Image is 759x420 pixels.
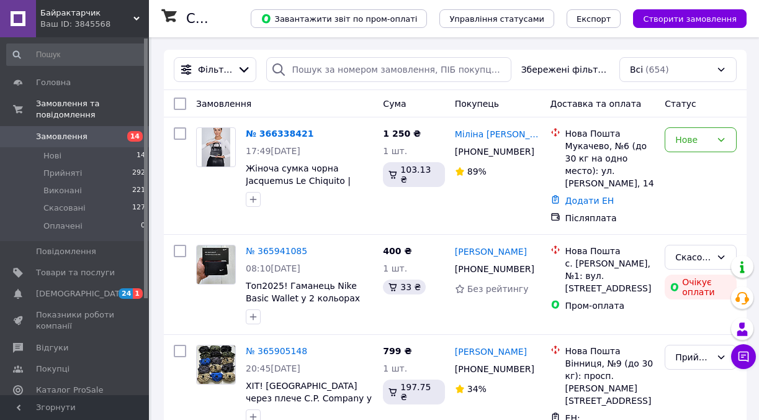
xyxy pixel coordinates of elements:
div: [PHONE_NUMBER] [452,360,531,378]
div: Нова Пошта [565,127,655,140]
span: Cума [383,99,406,109]
div: Нова Пошта [565,245,655,257]
span: Замовлення [36,131,88,142]
a: Міліна [PERSON_NAME] [455,128,541,140]
span: Всі [630,63,643,76]
span: Збережені фільтри: [521,63,609,76]
a: Створити замовлення [621,13,747,23]
span: Фільтри [198,63,232,76]
span: 1 шт. [383,263,407,273]
button: Експорт [567,9,621,28]
div: 33 ₴ [383,280,426,294]
span: Статус [665,99,696,109]
div: Скасовано [675,250,711,264]
span: Товари та послуги [36,267,115,278]
img: Фото товару [197,245,235,284]
input: Пошук [6,43,146,66]
div: 197.75 ₴ [383,380,444,404]
span: 0 [141,221,145,232]
span: (654) [645,65,669,75]
span: 20:45[DATE] [246,363,300,373]
div: Очікує оплати [665,275,737,299]
span: 17:49[DATE] [246,146,300,156]
a: № 365941085 [246,246,307,256]
button: Завантажити звіт по пром-оплаті [251,9,427,28]
span: 1 250 ₴ [383,129,421,139]
span: [DEMOGRAPHIC_DATA] [36,288,128,299]
a: Фото товару [196,127,236,167]
a: Фото товару [196,245,236,285]
span: Замовлення [196,99,251,109]
span: Покупець [455,99,499,109]
span: 799 ₴ [383,346,411,356]
span: 221 [132,185,145,196]
span: Покупці [36,363,70,375]
span: 08:10[DATE] [246,263,300,273]
a: Додати ЕН [565,196,614,206]
span: Експорт [577,14,611,24]
div: Вінниця, №9 (до 30 кг): просп. [PERSON_NAME][STREET_ADDRESS] [565,357,655,407]
span: Показники роботи компанії [36,309,115,332]
span: Скасовані [43,203,86,214]
a: [PERSON_NAME] [455,245,527,258]
input: Пошук за номером замовлення, ПІБ покупця, номером телефону, Email, номером накладної [266,57,511,82]
span: 24 [119,288,133,299]
div: Нове [675,133,711,147]
span: Доставка та оплата [550,99,642,109]
a: Жіноча сумка чорна Jacquemus Le Chiquito | Міні-сумочка через плече, тренд 2025 [246,163,366,211]
div: 103.13 ₴ [383,162,444,187]
div: Ваш ID: 3845568 [40,19,149,30]
div: Післяплата [565,212,655,224]
img: Фото товару [197,345,235,384]
a: [PERSON_NAME] [455,345,527,358]
span: Створити замовлення [643,14,737,24]
div: [PHONE_NUMBER] [452,260,531,278]
div: Пром-оплата [565,299,655,312]
a: Фото товару [196,345,236,385]
span: 1 шт. [383,363,407,373]
div: Нова Пошта [565,345,655,357]
span: Замовлення та повідомлення [36,98,149,121]
span: 127 [132,203,145,214]
span: Виконані [43,185,82,196]
button: Чат з покупцем [731,344,756,369]
span: 89% [467,167,487,176]
div: Прийнято [675,350,711,364]
a: Топ2025! Гаманець Nike Basic Wallet у 2 кольорах (чорний, блакитний). Чорний [246,281,360,328]
span: Повідомлення [36,246,96,257]
span: Оплачені [43,221,83,232]
button: Створити замовлення [633,9,747,28]
span: Каталог ProSale [36,385,103,396]
img: Фото товару [202,128,231,167]
span: 1 шт. [383,146,407,156]
button: Управління статусами [439,9,554,28]
a: № 366338421 [246,129,313,139]
span: 34% [467,384,487,394]
span: 292 [132,168,145,179]
span: Відгуки [36,342,68,354]
span: Управління статусами [449,14,544,24]
div: с. [PERSON_NAME], №1: вул. [STREET_ADDRESS] [565,257,655,294]
span: Байрактарчик [40,7,133,19]
span: 14 [127,131,143,142]
div: Мукачево, №6 (до 30 кг на одно место): ул. [PERSON_NAME], 14 [565,140,655,189]
span: 14 [137,150,145,162]
span: Головна [36,77,71,88]
div: [PHONE_NUMBER] [452,143,531,160]
span: Прийняті [43,168,82,179]
span: 1 [133,288,143,299]
span: Без рейтингу [467,284,529,294]
h1: Список замовлень [186,11,312,26]
a: № 365905148 [246,346,307,356]
span: 400 ₴ [383,246,411,256]
span: Нові [43,150,61,162]
span: Завантажити звіт по пром-оплаті [261,13,417,24]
